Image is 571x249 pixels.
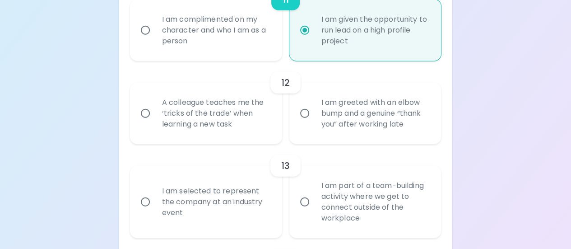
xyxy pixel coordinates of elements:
h6: 12 [281,75,290,90]
div: I am greeted with an elbow bump and a genuine “thank you” after working late [314,86,436,141]
div: choice-group-check [130,144,441,238]
div: A colleague teaches me the ‘tricks of the trade’ when learning a new task [155,86,277,141]
div: I am part of a team-building activity where we get to connect outside of the workplace [314,169,436,235]
div: I am selected to represent the company at an industry event [155,175,277,229]
div: choice-group-check [130,61,441,144]
div: I am complimented on my character and who I am as a person [155,3,277,57]
div: I am given the opportunity to run lead on a high profile project [314,3,436,57]
h6: 13 [281,159,290,173]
